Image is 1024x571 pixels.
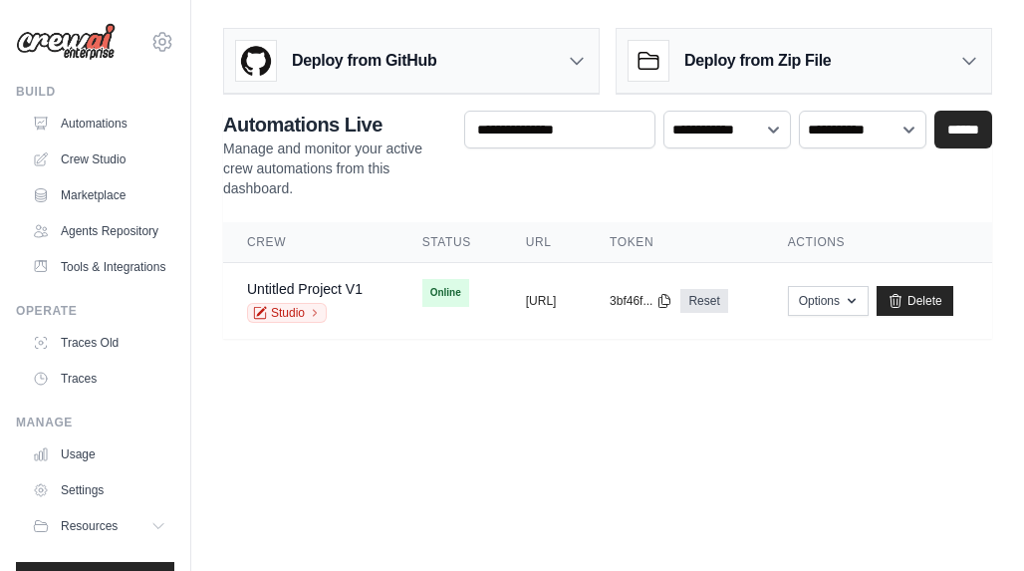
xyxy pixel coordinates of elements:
h2: Automations Live [223,111,448,139]
a: Reset [680,289,727,313]
a: Marketplace [24,179,174,211]
a: Agents Repository [24,215,174,247]
a: Tools & Integrations [24,251,174,283]
th: Status [398,222,502,263]
span: Online [422,279,469,307]
h3: Deploy from Zip File [684,49,831,73]
img: Logo [16,23,116,61]
a: Crew Studio [24,143,174,175]
div: Operate [16,303,174,319]
a: Traces Old [24,327,174,359]
div: Manage [16,415,174,430]
a: Automations [24,108,174,140]
th: URL [502,222,586,263]
a: Untitled Project V1 [247,281,363,297]
th: Token [586,222,764,263]
button: Options [788,286,869,316]
button: Resources [24,510,174,542]
div: Build [16,84,174,100]
a: Usage [24,438,174,470]
span: Resources [61,518,118,534]
a: Traces [24,363,174,395]
button: 3bf46f... [610,293,672,309]
a: Settings [24,474,174,506]
img: GitHub Logo [236,41,276,81]
h3: Deploy from GitHub [292,49,436,73]
th: Actions [764,222,992,263]
a: Delete [877,286,953,316]
th: Crew [223,222,398,263]
p: Manage and monitor your active crew automations from this dashboard. [223,139,448,198]
a: Studio [247,303,327,323]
